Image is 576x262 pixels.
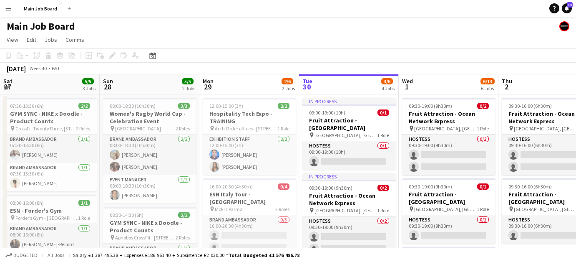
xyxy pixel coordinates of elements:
span: 2/6 [282,78,293,84]
h3: GYM SYNC - NIKE x Doodle - Product Counts [3,110,97,125]
span: 1 Role [377,207,389,214]
span: McFIT Parma [215,206,243,212]
span: 0/1 [477,183,489,190]
app-card-role: Brand Ambassador2/208:00-18:30 (10h30m)[PERSON_NAME][PERSON_NAME] [103,135,196,175]
span: CrossFit TwentyThree, [STREET_ADDRESS] [15,125,76,132]
span: Arch Order offices - [STREET_ADDRESS] [215,125,277,132]
a: 13 [562,3,572,13]
span: All jobs [46,252,66,258]
span: Wed [402,77,413,85]
span: Sun [103,77,113,85]
span: 1 Role [377,132,389,138]
h3: Women's Rugby World Cup - Celebration Event [103,110,196,125]
span: 0/2 [477,103,489,109]
app-job-card: 09:30-19:00 (9h30m)0/1Fruit Attraction - [GEOGRAPHIC_DATA] [GEOGRAPHIC_DATA], [GEOGRAPHIC_DATA]1 ... [402,178,496,244]
span: 1/1 [78,200,90,206]
app-card-role: Hostess0/109:30-19:00 (9h30m) [402,215,496,244]
app-card-role: Hostess0/109:00-19:00 (10h) [302,141,396,170]
a: Edit [23,34,40,45]
div: 3 Jobs [83,85,96,92]
span: 2 Roles [275,206,289,212]
app-card-role: Brand Ambassador1/107:30-13:30 (6h)[PERSON_NAME] [3,135,97,163]
span: Sat [3,77,13,85]
app-card-role: Hostess0/209:30-19:00 (9h30m) [302,216,396,257]
div: In progress [302,173,396,180]
app-user-avatar: experience staff [559,21,569,31]
span: 5/5 [182,78,194,84]
a: View [3,34,22,45]
span: [GEOGRAPHIC_DATA] [115,125,161,132]
app-card-role: Brand Ambassador1/108:00-16:00 (8h)[PERSON_NAME]-Record [3,224,97,252]
span: 09:30-19:00 (9h30m) [409,183,452,190]
span: 08:30-14:30 (6h) [110,212,143,218]
span: Jobs [45,36,57,43]
span: 3/6 [381,78,393,84]
app-job-card: 12:00-15:00 (3h)2/2Hospitality Tech Expo - TRAINING Arch Order offices - [STREET_ADDRESS]1 RoleEx... [203,98,296,175]
app-job-card: In progress09:30-19:00 (9h30m)0/2Fruit Attraction - Ocean Network Express [GEOGRAPHIC_DATA], [GEO... [302,173,396,257]
span: 0/1 [377,109,389,116]
span: View [7,36,18,43]
span: 1 Role [78,215,90,221]
button: Budgeted [4,251,39,260]
span: 1 Role [477,206,489,212]
h3: ESN Italy Tour - [GEOGRAPHIC_DATA] [203,191,296,206]
span: Edit [27,36,36,43]
span: 3/3 [178,103,190,109]
div: Salary £1 387 495.38 + Expenses £186 961.40 + Subsistence £2 030.00 = [73,252,299,258]
span: 6/13 [480,78,495,84]
span: 28 [102,82,113,92]
div: 4 Jobs [382,85,395,92]
span: 2 Roles [176,125,190,132]
span: Budgeted [13,252,38,258]
app-card-role: Event Manager1/108:00-18:30 (10h30m)[PERSON_NAME] [103,175,196,203]
span: 2/2 [178,212,190,218]
h1: Main Job Board [7,20,75,33]
span: 16:00-20:30 (4h30m) [209,183,253,190]
span: Tue [302,77,312,85]
span: Total Budgeted £1 576 486.78 [229,252,299,258]
div: In progress [302,98,396,104]
span: 2 [501,82,512,92]
span: 09:30-19:00 (9h30m) [409,103,452,109]
h3: Fruit Attraction - Ocean Network Express [402,110,496,125]
span: 2/2 [78,103,90,109]
app-job-card: 08:00-18:30 (10h30m)3/3Women's Rugby World Cup - Celebration Event [GEOGRAPHIC_DATA]2 RolesBrand ... [103,98,196,203]
div: 2 Jobs [282,85,295,92]
span: Mon [203,77,214,85]
span: 08:00-18:30 (10h30m) [110,103,156,109]
span: 1 Role [477,125,489,132]
span: Week 40 [28,65,48,71]
span: 12:00-15:00 (3h) [209,103,243,109]
span: 08:00-16:00 (8h) [10,200,44,206]
span: 09:00-19:00 (10h) [309,109,345,116]
app-job-card: 09:30-19:00 (9h30m)0/2Fruit Attraction - Ocean Network Express [GEOGRAPHIC_DATA], [GEOGRAPHIC_DAT... [402,98,496,175]
span: 0/4 [278,183,289,190]
span: 07:30-13:30 (6h) [10,103,44,109]
span: 2 Roles [176,234,190,241]
span: 30 [301,82,312,92]
app-job-card: In progress09:00-19:00 (10h)0/1Fruit Attraction - [GEOGRAPHIC_DATA] [GEOGRAPHIC_DATA], [GEOGRAPHI... [302,98,396,170]
div: 6 Jobs [481,85,494,92]
span: [GEOGRAPHIC_DATA], [GEOGRAPHIC_DATA] [314,132,377,138]
app-card-role: Brand Ambassador1/107:30-13:30 (6h)[PERSON_NAME] [3,163,97,191]
h3: Fruit Attraction - [GEOGRAPHIC_DATA] [302,117,396,132]
h3: Fruit Attraction - [GEOGRAPHIC_DATA] [402,191,496,206]
app-job-card: 07:30-13:30 (6h)2/2GYM SYNC - NIKE x Doodle - Product Counts CrossFit TwentyThree, [STREET_ADDRES... [3,98,97,191]
span: [GEOGRAPHIC_DATA], [GEOGRAPHIC_DATA] [314,207,377,214]
span: Comms [65,36,84,43]
div: 2 Jobs [182,85,195,92]
span: Forder’s Gym - [GEOGRAPHIC_DATA] 9DB [15,215,78,221]
span: 27 [2,82,13,92]
span: 1 [401,82,413,92]
a: Jobs [41,34,60,45]
app-card-role: Hostess0/209:30-19:00 (9h30m) [402,135,496,175]
span: 29 [201,82,214,92]
a: Comms [62,34,88,45]
span: [GEOGRAPHIC_DATA], [GEOGRAPHIC_DATA] [414,206,477,212]
span: 2 Roles [76,125,90,132]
